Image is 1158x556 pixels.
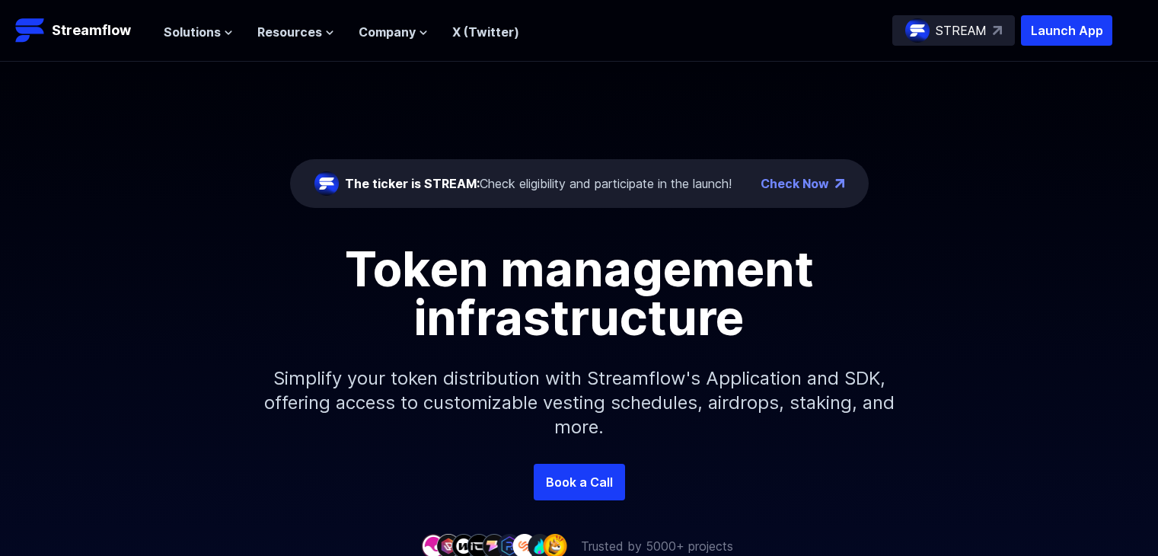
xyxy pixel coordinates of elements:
a: Streamflow [15,15,148,46]
p: Trusted by 5000+ projects [581,537,733,555]
button: Launch App [1021,15,1112,46]
img: streamflow-logo-circle.png [314,171,339,196]
h1: Token management infrastructure [237,244,922,342]
span: Resources [257,23,322,41]
p: Streamflow [52,20,131,41]
p: Simplify your token distribution with Streamflow's Application and SDK, offering access to custom... [252,342,907,464]
span: Solutions [164,23,221,41]
img: Streamflow Logo [15,15,46,46]
div: Check eligibility and participate in the launch! [345,174,732,193]
button: Solutions [164,23,233,41]
a: Check Now [761,174,829,193]
a: X (Twitter) [452,24,519,40]
span: The ticker is STREAM: [345,176,480,191]
img: top-right-arrow.svg [993,26,1002,35]
img: streamflow-logo-circle.png [905,18,930,43]
p: STREAM [936,21,987,40]
span: Company [359,23,416,41]
a: STREAM [892,15,1015,46]
button: Company [359,23,428,41]
img: top-right-arrow.png [835,179,844,188]
button: Resources [257,23,334,41]
a: Book a Call [534,464,625,500]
